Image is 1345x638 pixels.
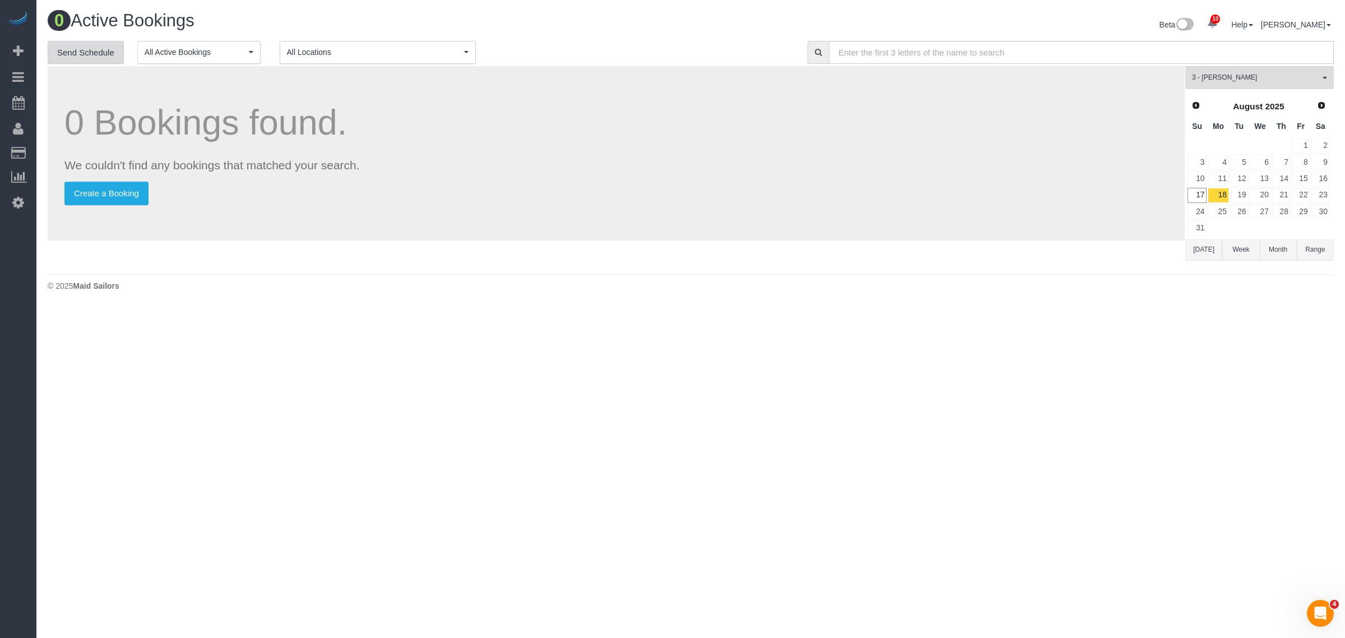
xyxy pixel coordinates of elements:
[7,11,29,27] img: Automaid Logo
[1213,122,1224,131] span: Monday
[1311,204,1330,219] a: 30
[1265,101,1284,111] span: 2025
[1292,204,1310,219] a: 29
[145,47,246,58] span: All Active Bookings
[1231,20,1253,29] a: Help
[1222,239,1259,260] button: Week
[1249,155,1270,170] a: 6
[1175,18,1194,33] img: New interface
[1202,11,1223,36] a: 10
[1188,204,1207,219] a: 24
[73,281,119,290] strong: Maid Sailors
[1272,204,1291,219] a: 28
[1160,20,1194,29] a: Beta
[1185,239,1222,260] button: [DATE]
[1188,220,1207,235] a: 31
[1249,188,1270,203] a: 20
[1272,155,1291,170] a: 7
[1272,171,1291,186] a: 14
[1208,171,1228,186] a: 11
[1260,239,1297,260] button: Month
[1297,122,1305,131] span: Friday
[1316,122,1325,131] span: Saturday
[1235,122,1244,131] span: Tuesday
[1292,155,1310,170] a: 8
[1185,66,1334,84] ol: All Teams
[1292,171,1310,186] a: 15
[1210,15,1220,24] span: 10
[1311,138,1330,154] a: 2
[829,41,1334,64] input: Enter the first 3 letters of the name to search
[1208,188,1228,203] a: 18
[1261,20,1331,29] a: [PERSON_NAME]
[1292,188,1310,203] a: 22
[64,182,149,205] a: Create a Booking
[1307,600,1334,627] iframe: Intercom live chat
[48,41,124,64] a: Send Schedule
[1192,73,1320,82] span: 3 - [PERSON_NAME]
[1272,188,1291,203] a: 21
[48,10,71,31] span: 0
[287,47,461,58] span: All Locations
[1297,239,1334,260] button: Range
[1208,204,1228,219] a: 25
[280,41,476,64] button: All Locations
[1185,66,1334,89] button: 3 - [PERSON_NAME]
[137,41,261,64] button: All Active Bookings
[64,157,1168,173] p: We couldn't find any bookings that matched your search.
[1188,98,1204,114] a: Prev
[1277,122,1286,131] span: Thursday
[48,11,683,30] h1: Active Bookings
[1208,155,1228,170] a: 4
[1317,101,1326,110] span: Next
[1249,204,1270,219] a: 27
[48,280,1334,292] div: © 2025
[1330,600,1339,609] span: 4
[1292,138,1310,154] a: 1
[1311,171,1330,186] a: 16
[64,103,1168,142] h1: 0 Bookings found.
[1188,188,1207,203] a: 17
[1188,155,1207,170] a: 3
[1254,122,1266,131] span: Wednesday
[1314,98,1329,114] a: Next
[1311,188,1330,203] a: 23
[1230,188,1249,203] a: 19
[1230,204,1249,219] a: 26
[1311,155,1330,170] a: 9
[1230,155,1249,170] a: 5
[1230,171,1249,186] a: 12
[1249,171,1270,186] a: 13
[1192,122,1202,131] span: Sunday
[1188,171,1207,186] a: 10
[1233,101,1263,111] span: August
[1191,101,1200,110] span: Prev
